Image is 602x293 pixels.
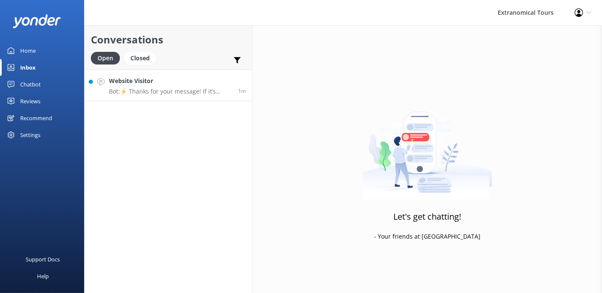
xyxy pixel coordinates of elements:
a: Closed [124,53,160,62]
img: artwork of a man stealing a conversation from at giant smartphone [362,94,492,199]
div: Inbox [20,59,36,76]
div: Help [37,268,49,285]
div: Open [91,52,120,65]
div: Reviews [20,93,40,110]
p: Bot: ⚡ Thanks for your message! If it’s during our office hours (5:30am–10pm PT), a live agent wi... [109,88,232,95]
img: yonder-white-logo.png [13,14,61,28]
p: - Your friends at [GEOGRAPHIC_DATA] [374,232,480,241]
h2: Conversations [91,32,246,48]
div: Settings [20,126,40,143]
div: Closed [124,52,156,65]
h3: Let's get chatting! [393,210,461,223]
div: Support Docs [26,251,60,268]
a: Website VisitorBot:⚡ Thanks for your message! If it’s during our office hours (5:30am–10pm PT), a... [85,70,252,101]
div: Chatbot [20,76,41,93]
h4: Website Visitor [109,76,232,86]
span: Sep 30 2025 05:59pm (UTC -07:00) America/Tijuana [238,87,246,94]
div: Home [20,42,36,59]
div: Recommend [20,110,52,126]
a: Open [91,53,124,62]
